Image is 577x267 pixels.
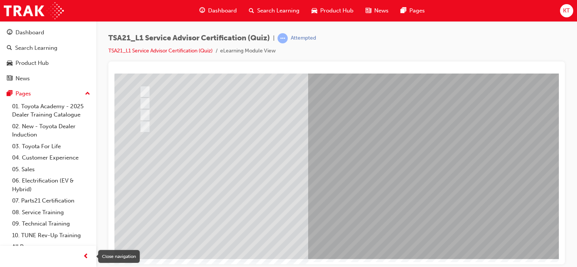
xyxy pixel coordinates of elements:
[220,47,276,55] li: eLearning Module View
[312,6,317,15] span: car-icon
[9,230,93,241] a: 10. TUNE Rev-Up Training
[3,56,93,70] a: Product Hub
[199,6,205,15] span: guage-icon
[3,26,93,40] a: Dashboard
[3,41,93,55] a: Search Learning
[409,6,425,15] span: Pages
[7,75,12,82] span: news-icon
[9,175,93,195] a: 06. Electrification (EV & Hybrid)
[359,3,395,18] a: news-iconNews
[3,72,93,86] a: News
[374,6,389,15] span: News
[3,87,93,101] button: Pages
[9,241,93,253] a: All Pages
[395,3,431,18] a: pages-iconPages
[249,6,254,15] span: search-icon
[9,121,93,141] a: 02. New - Toyota Dealer Induction
[291,35,316,42] div: Attempted
[108,34,270,43] span: TSA21_L1 Service Advisor Certification (Quiz)
[193,3,243,18] a: guage-iconDashboard
[305,3,359,18] a: car-iconProduct Hub
[9,164,93,175] a: 05. Sales
[243,3,305,18] a: search-iconSearch Learning
[563,6,570,15] span: KT
[15,28,44,37] div: Dashboard
[9,218,93,230] a: 09. Technical Training
[7,91,12,97] span: pages-icon
[366,6,371,15] span: news-icon
[98,250,140,263] div: Close navigation
[208,6,237,15] span: Dashboard
[9,207,93,218] a: 08. Service Training
[15,89,31,98] div: Pages
[15,59,49,68] div: Product Hub
[9,141,93,152] a: 03. Toyota For Life
[9,195,93,207] a: 07. Parts21 Certification
[560,4,573,17] button: KT
[320,6,353,15] span: Product Hub
[108,48,213,54] a: TSA21_L1 Service Advisor Certification (Quiz)
[257,6,299,15] span: Search Learning
[278,33,288,43] span: learningRecordVerb_ATTEMPT-icon
[15,44,57,52] div: Search Learning
[9,101,93,121] a: 01. Toyota Academy - 2025 Dealer Training Catalogue
[7,60,12,67] span: car-icon
[9,152,93,164] a: 04. Customer Experience
[401,6,406,15] span: pages-icon
[83,252,89,261] span: prev-icon
[3,24,93,87] button: DashboardSearch LearningProduct HubNews
[7,45,12,52] span: search-icon
[85,89,90,99] span: up-icon
[7,29,12,36] span: guage-icon
[273,34,275,43] span: |
[4,2,64,19] img: Trak
[15,74,30,83] div: News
